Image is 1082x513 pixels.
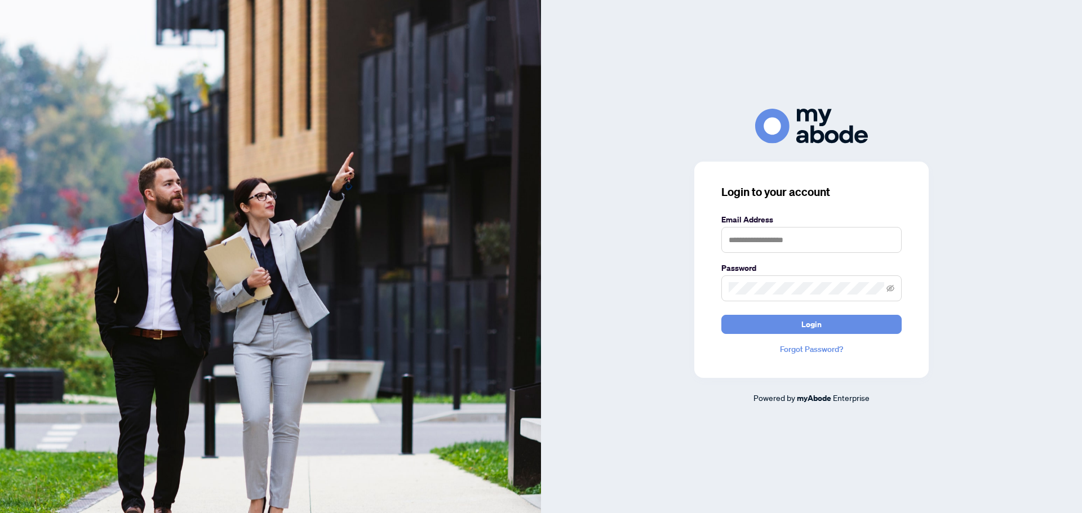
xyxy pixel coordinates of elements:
[721,343,902,355] a: Forgot Password?
[721,315,902,334] button: Login
[886,284,894,292] span: eye-invisible
[797,392,831,404] a: myAbode
[833,392,870,403] span: Enterprise
[755,109,868,143] img: ma-logo
[721,262,902,274] label: Password
[721,213,902,226] label: Email Address
[721,184,902,200] h3: Login to your account
[753,392,795,403] span: Powered by
[801,315,822,333] span: Login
